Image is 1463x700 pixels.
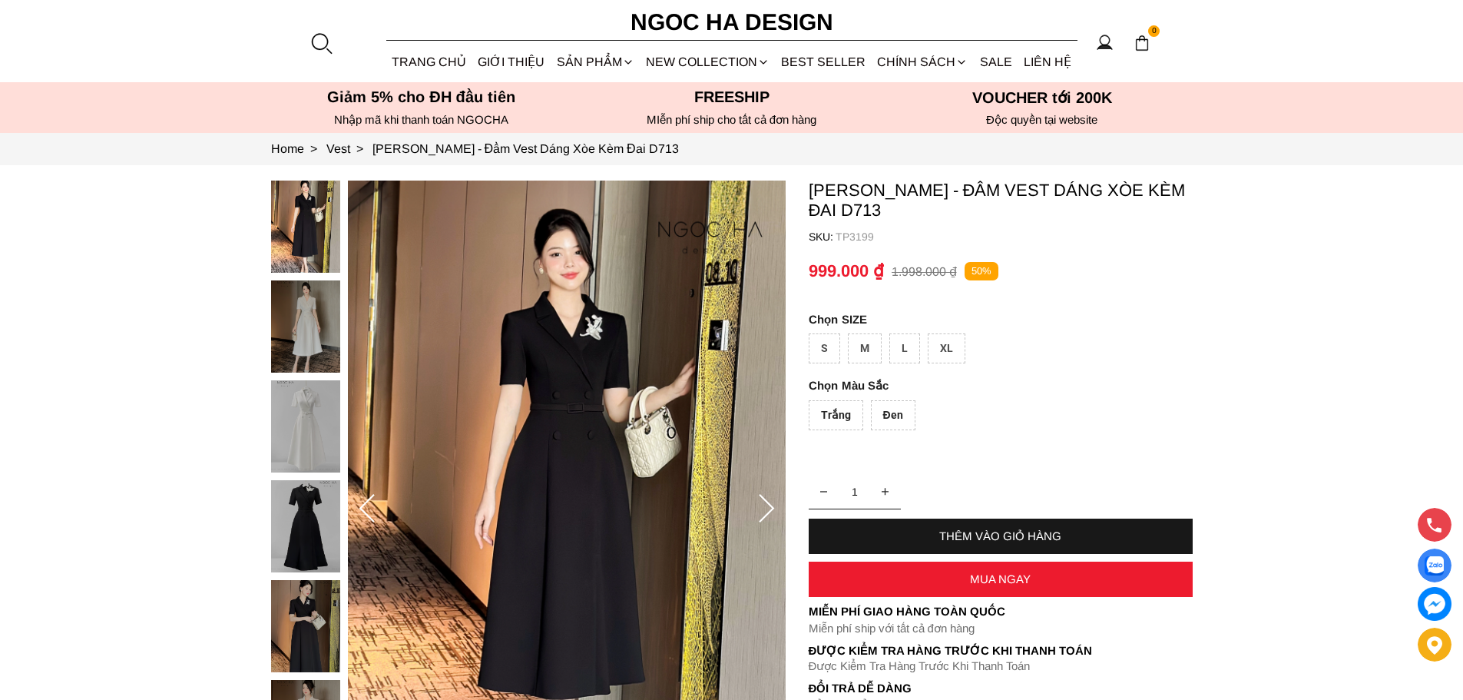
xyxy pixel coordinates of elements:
[271,480,340,572] img: Irene Dress - Đầm Vest Dáng Xòe Kèm Đai D713_mini_3
[928,333,965,363] div: XL
[809,379,1150,393] p: Màu Sắc
[809,400,863,430] div: Trắng
[472,41,551,82] a: GIỚI THIỆU
[386,41,472,82] a: TRANG CHỦ
[271,280,340,373] img: Irene Dress - Đầm Vest Dáng Xòe Kèm Đai D713_mini_1
[1018,41,1077,82] a: LIÊN HỆ
[617,4,847,41] a: Ngoc Ha Design
[836,231,1193,243] p: TP3199
[581,113,882,127] h6: MIễn phí ship cho tất cả đơn hàng
[334,113,508,126] font: Nhập mã khi thanh toán NGOCHA
[372,142,679,155] a: Link to Irene Dress - Đầm Vest Dáng Xòe Kèm Đai D713
[1418,549,1451,582] a: Display image
[809,572,1193,586] div: MUA NGAY
[1418,587,1451,621] a: messenger
[809,644,1193,658] p: Được Kiểm Tra Hàng Trước Khi Thanh Toán
[809,333,840,363] div: S
[551,41,640,82] div: SẢN PHẨM
[974,41,1018,82] a: SALE
[304,142,323,155] span: >
[271,380,340,473] img: Irene Dress - Đầm Vest Dáng Xòe Kèm Đai D713_mini_2
[809,231,836,243] h6: SKU:
[848,333,882,363] div: M
[271,580,340,672] img: Irene Dress - Đầm Vest Dáng Xòe Kèm Đai D713_mini_4
[809,476,901,507] input: Quantity input
[327,88,515,105] font: Giảm 5% cho ĐH đầu tiên
[872,41,974,82] div: Chính sách
[889,333,920,363] div: L
[1148,25,1160,38] span: 0
[809,313,1193,326] p: SIZE
[1425,556,1444,576] img: Display image
[326,142,372,155] a: Link to Vest
[809,622,975,635] font: Miễn phí ship với tất cả đơn hàng
[809,605,1005,618] font: Miễn phí giao hàng toàn quốc
[809,529,1193,542] div: THÊM VÀO GIỎ HÀNG
[871,400,915,430] div: Đen
[809,659,1193,673] p: Được Kiểm Tra Hàng Trước Khi Thanh Toán
[809,682,1193,695] h6: Đổi trả dễ dàng
[1134,35,1150,51] img: img-CART-ICON-ksit0nf1
[809,181,1193,221] p: [PERSON_NAME] - Đầm Vest Dáng Xòe Kèm Đai D713
[892,264,957,279] p: 1.998.000 ₫
[694,88,770,105] font: Freeship
[965,262,998,281] p: 50%
[892,113,1193,127] h6: Độc quyền tại website
[350,142,369,155] span: >
[809,261,884,281] p: 999.000 ₫
[892,88,1193,107] h5: VOUCHER tới 200K
[271,181,340,273] img: Irene Dress - Đầm Vest Dáng Xòe Kèm Đai D713_mini_0
[640,41,775,82] a: NEW COLLECTION
[776,41,872,82] a: BEST SELLER
[271,142,326,155] a: Link to Home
